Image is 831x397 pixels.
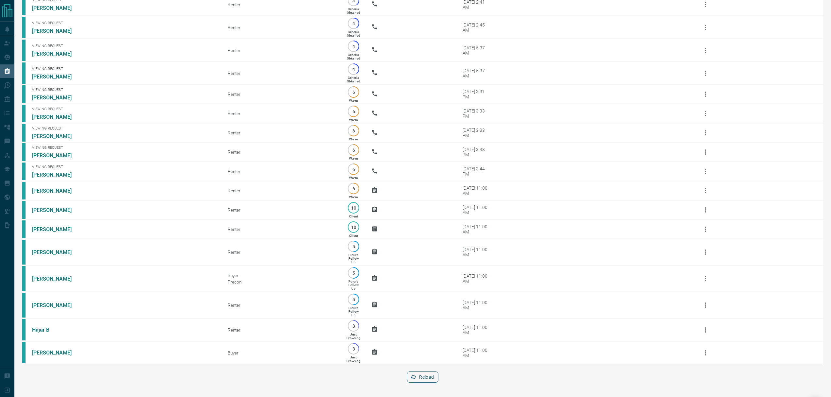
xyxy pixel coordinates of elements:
span: Viewing Request [32,44,218,48]
div: [DATE] 3:33 PM [463,108,490,119]
div: condos.ca [22,85,26,103]
p: Warm [349,137,358,141]
a: Hajar B [32,327,81,333]
div: [DATE] 11:00 AM [463,325,490,335]
a: [PERSON_NAME] [32,114,81,120]
a: [PERSON_NAME] [32,226,81,233]
div: condos.ca [22,342,26,363]
div: Renter [228,302,335,308]
p: Just Browsing [346,355,361,363]
div: condos.ca [22,124,26,142]
div: condos.ca [22,293,26,318]
p: 5 [351,244,356,249]
div: condos.ca [22,182,26,199]
span: Viewing Request [32,88,218,92]
a: [PERSON_NAME] [32,302,81,308]
div: Buyer [228,273,335,278]
div: condos.ca [22,143,26,161]
div: Renter [228,25,335,30]
div: Renter [228,327,335,333]
a: [PERSON_NAME] [32,276,81,282]
a: [PERSON_NAME] [32,172,81,178]
div: Renter [228,48,335,53]
a: [PERSON_NAME] [32,74,81,80]
p: 3 [351,346,356,351]
div: [DATE] 11:00 AM [463,247,490,257]
p: Warm [349,195,358,199]
div: condos.ca [22,163,26,180]
div: [DATE] 11:00 AM [463,273,490,284]
p: Future Follow Up [348,280,359,290]
div: [DATE] 3:44 PM [463,166,490,177]
a: [PERSON_NAME] [32,28,81,34]
div: condos.ca [22,201,26,219]
p: Warm [349,157,358,160]
div: [DATE] 11:00 AM [463,205,490,215]
a: [PERSON_NAME] [32,152,81,159]
div: [DATE] 11:00 AM [463,224,490,234]
p: 6 [351,90,356,95]
p: 3 [351,323,356,328]
p: Criteria Obtained [347,53,360,60]
p: Warm [349,176,358,180]
p: 6 [351,186,356,191]
a: [PERSON_NAME] [32,249,81,255]
span: Viewing Request [32,146,218,150]
p: 10 [351,225,356,230]
p: 4 [351,21,356,26]
p: 10 [351,205,356,210]
div: condos.ca [22,220,26,238]
p: 6 [351,128,356,133]
div: condos.ca [22,266,26,291]
div: Precon [228,279,335,285]
p: Client [349,234,358,237]
div: condos.ca [22,105,26,122]
div: [DATE] 3:38 PM [463,147,490,157]
div: Renter [228,111,335,116]
p: Just Browsing [346,333,361,340]
div: condos.ca [22,17,26,38]
div: Renter [228,71,335,76]
div: [DATE] 11:00 AM [463,300,490,310]
div: Renter [228,169,335,174]
p: Criteria Obtained [347,30,360,37]
p: 5 [351,297,356,302]
p: 4 [351,44,356,49]
p: 6 [351,167,356,172]
div: Buyer [228,350,335,355]
button: Reload [407,371,438,383]
div: condos.ca [22,40,26,61]
a: [PERSON_NAME] [32,207,81,213]
div: [DATE] 3:31 PM [463,89,490,99]
div: Renter [228,130,335,135]
p: 6 [351,109,356,114]
a: [PERSON_NAME] [32,5,81,11]
div: Renter [228,149,335,155]
div: Renter [228,227,335,232]
div: [DATE] 5:37 AM [463,45,490,56]
a: [PERSON_NAME] [32,51,81,57]
p: Future Follow Up [348,306,359,317]
div: condos.ca [22,319,26,340]
a: [PERSON_NAME] [32,95,81,101]
a: [PERSON_NAME] [32,133,81,139]
p: 6 [351,147,356,152]
span: Viewing Request [32,67,218,71]
p: Criteria Obtained [347,7,360,14]
p: Criteria Obtained [347,76,360,83]
div: Renter [228,250,335,255]
div: [DATE] 5:37 AM [463,68,490,78]
div: [DATE] 11:00 AM [463,185,490,196]
div: condos.ca [22,240,26,265]
p: 4 [351,67,356,72]
div: condos.ca [22,62,26,84]
div: [DATE] 2:45 AM [463,22,490,33]
p: 5 [351,270,356,275]
div: [DATE] 3:33 PM [463,128,490,138]
p: Future Follow Up [348,253,359,264]
div: Renter [228,188,335,193]
div: Renter [228,207,335,213]
p: Client [349,215,358,218]
div: [DATE] 11:00 AM [463,348,490,358]
span: Viewing Request [32,126,218,130]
